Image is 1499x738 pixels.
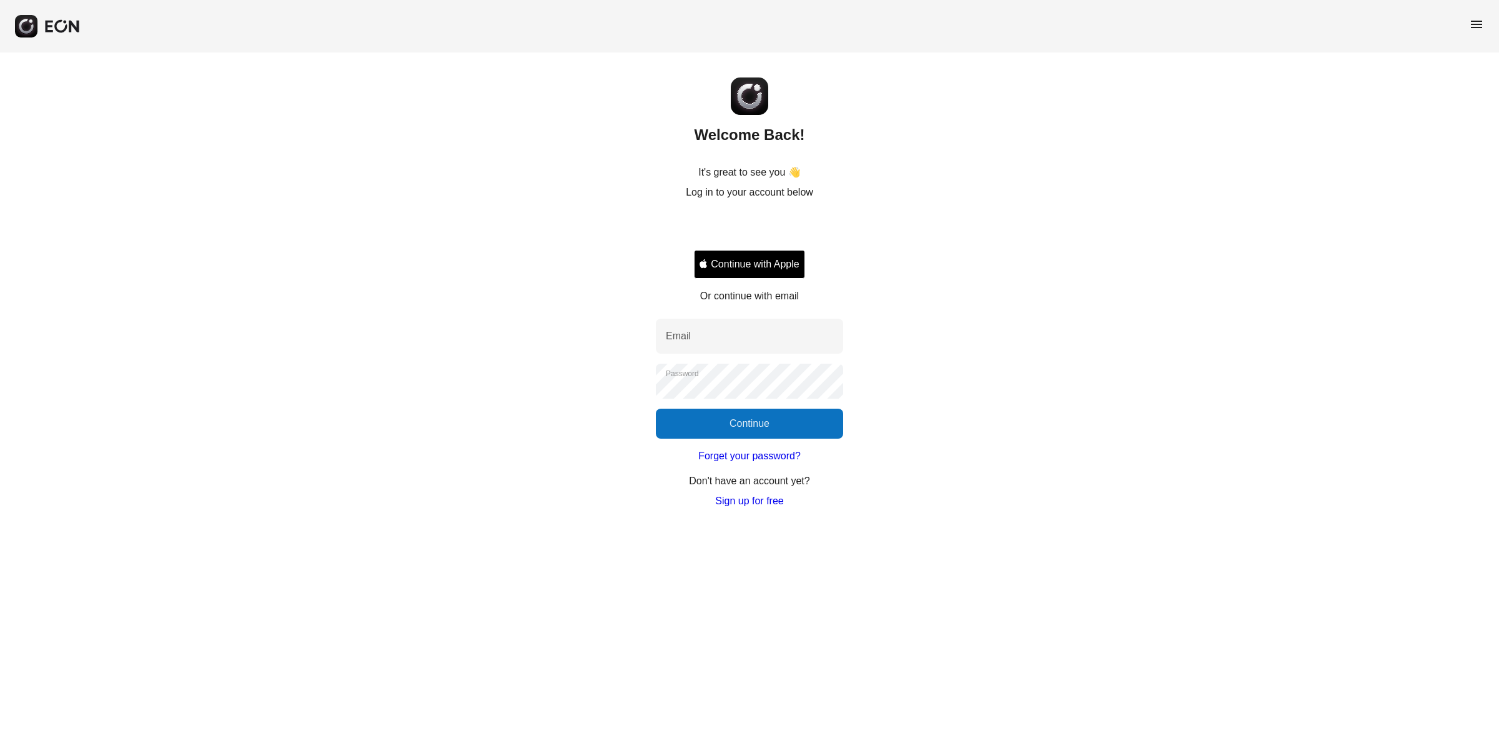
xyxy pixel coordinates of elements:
[698,165,801,180] p: It's great to see you 👋
[698,449,801,464] a: Forget your password?
[666,369,699,379] label: Password
[700,289,799,304] p: Or continue with email
[689,474,809,489] p: Don't have an account yet?
[715,494,783,509] a: Sign up for free
[694,250,804,279] button: Signin with apple ID
[1469,17,1484,32] span: menu
[656,409,843,439] button: Continue
[666,329,691,344] label: Email
[695,125,805,145] h2: Welcome Back!
[686,185,813,200] p: Log in to your account below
